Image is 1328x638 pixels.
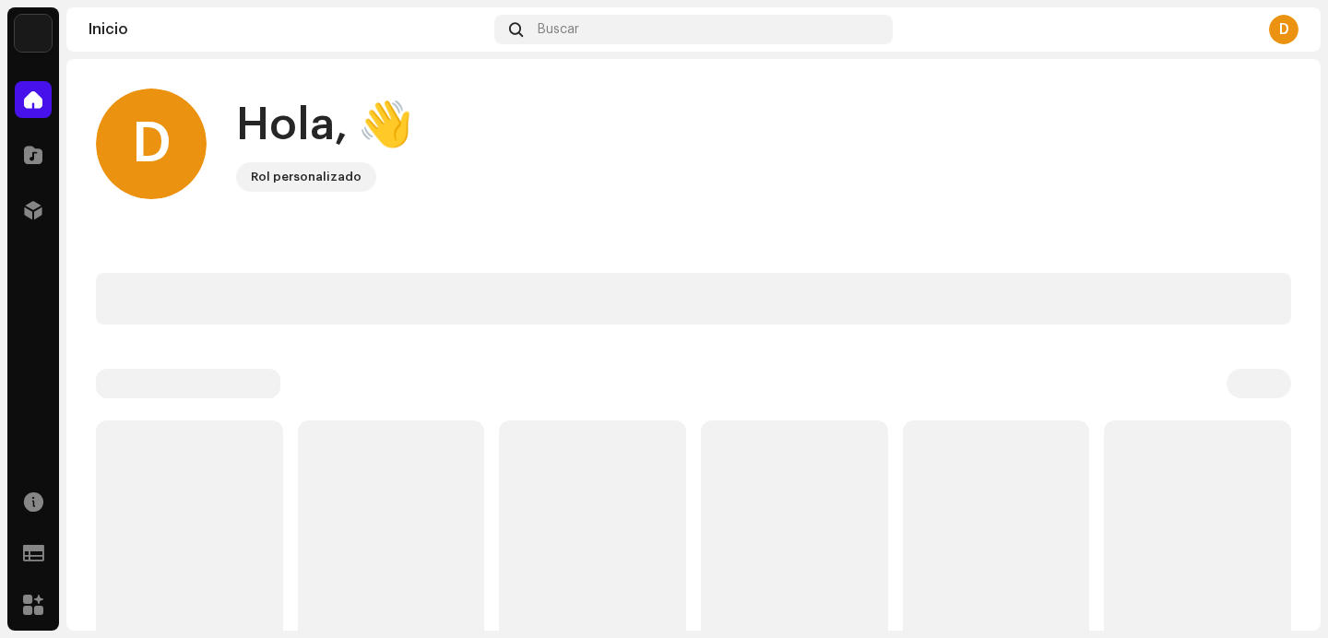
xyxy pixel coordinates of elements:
[96,89,207,199] div: D
[538,22,579,37] span: Buscar
[236,96,413,155] div: Hola, 👋
[1269,15,1298,44] div: D
[89,22,487,37] div: Inicio
[15,15,52,52] img: 297a105e-aa6c-4183-9ff4-27133c00f2e2
[251,166,362,188] div: Rol personalizado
